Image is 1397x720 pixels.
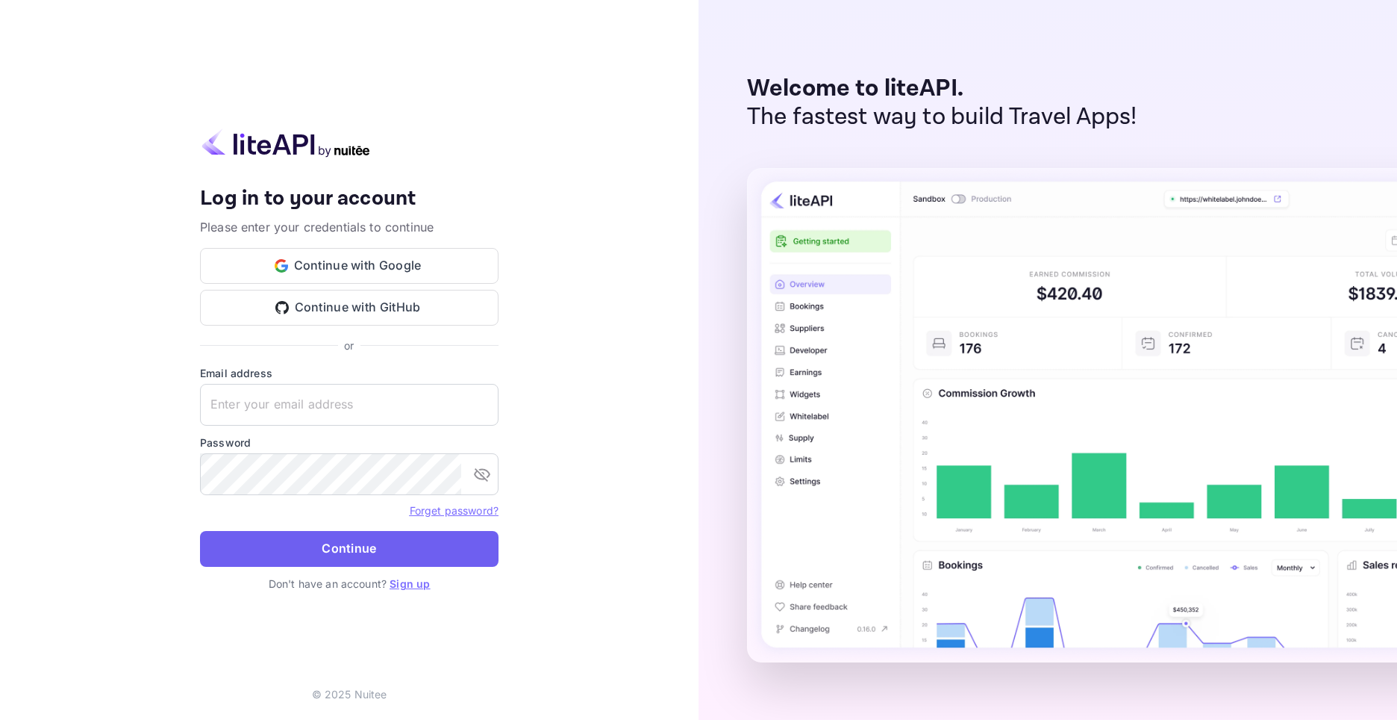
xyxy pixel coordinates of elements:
[312,686,387,702] p: © 2025 Nuitee
[200,248,499,284] button: Continue with Google
[467,459,497,489] button: toggle password visibility
[390,577,430,590] a: Sign up
[200,576,499,592] p: Don't have an account?
[410,504,499,517] a: Forget password?
[200,365,499,381] label: Email address
[200,218,499,236] p: Please enter your credentials to continue
[747,103,1137,131] p: The fastest way to build Travel Apps!
[410,503,499,518] a: Forget password?
[200,128,372,158] img: liteapi
[747,75,1137,103] p: Welcome to liteAPI.
[200,531,499,567] button: Continue
[200,435,499,450] label: Password
[200,186,499,212] h4: Log in to your account
[200,290,499,326] button: Continue with GitHub
[344,338,354,353] p: or
[200,384,499,426] input: Enter your email address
